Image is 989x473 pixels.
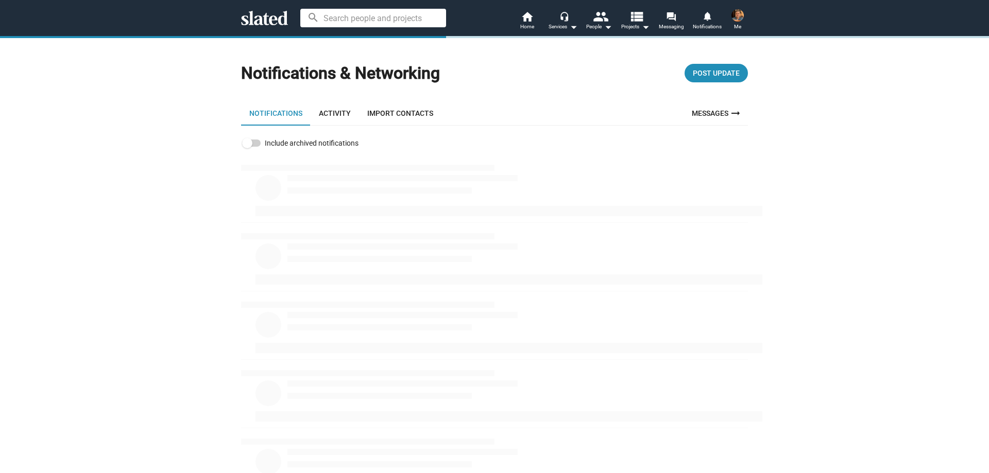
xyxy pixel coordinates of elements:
span: Notifications [693,21,722,33]
a: Messaging [653,10,689,33]
mat-icon: home [521,10,533,23]
span: Me [734,21,741,33]
mat-icon: arrow_drop_down [639,21,652,33]
span: Projects [621,21,650,33]
span: Messaging [659,21,684,33]
input: Search people and projects [300,9,446,27]
mat-icon: arrow_right_alt [729,107,742,119]
a: Notifications [689,10,725,33]
span: Post Update [693,64,740,82]
span: Home [520,21,534,33]
a: Messages [686,101,748,126]
a: Import Contacts [359,101,441,126]
button: Services [545,10,581,33]
a: Home [509,10,545,33]
button: People [581,10,617,33]
mat-icon: notifications [702,11,712,21]
a: Activity [311,101,359,126]
mat-icon: forum [666,11,676,21]
a: Notifications [241,101,311,126]
img: Jay Burnley [731,9,744,22]
mat-icon: headset_mic [559,11,569,21]
span: Include archived notifications [265,137,359,149]
h1: Notifications & Networking [241,62,440,84]
mat-icon: view_list [629,9,644,24]
div: People [586,21,612,33]
div: Services [549,21,577,33]
mat-icon: people [593,9,608,24]
button: Projects [617,10,653,33]
mat-icon: arrow_drop_down [567,21,579,33]
button: Jay BurnleyMe [725,7,750,34]
button: Post Update [685,64,748,82]
mat-icon: arrow_drop_down [602,21,614,33]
